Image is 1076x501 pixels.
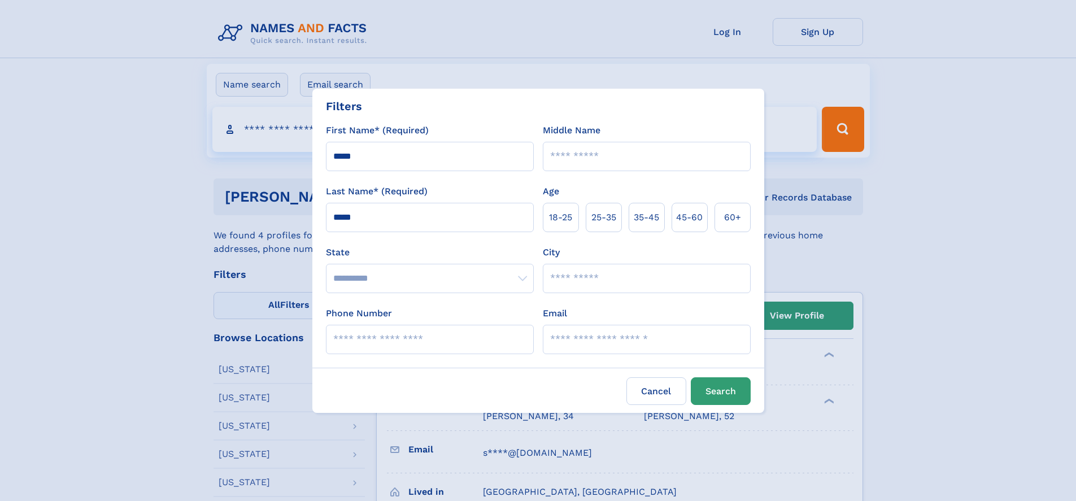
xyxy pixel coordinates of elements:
[626,377,686,405] label: Cancel
[724,211,741,224] span: 60+
[326,124,429,137] label: First Name* (Required)
[549,211,572,224] span: 18‑25
[326,185,428,198] label: Last Name* (Required)
[326,98,362,115] div: Filters
[691,377,751,405] button: Search
[326,246,534,259] label: State
[676,211,703,224] span: 45‑60
[634,211,659,224] span: 35‑45
[543,185,559,198] label: Age
[543,124,600,137] label: Middle Name
[543,307,567,320] label: Email
[326,307,392,320] label: Phone Number
[591,211,616,224] span: 25‑35
[543,246,560,259] label: City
